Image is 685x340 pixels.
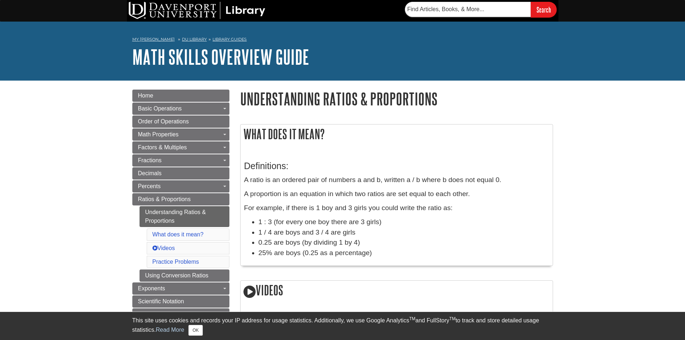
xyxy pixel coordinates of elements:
a: What does it mean? [152,231,204,237]
a: Library Guides [213,37,247,42]
a: Math Skills Overview Guide [132,46,309,68]
h1: Understanding Ratios & Proportions [240,90,553,108]
span: Decimals [138,170,162,176]
span: Basic Operations [138,105,182,112]
a: Basic Operations [132,103,229,115]
span: Percents [138,183,161,189]
form: Searches DU Library's articles, books, and more [405,2,557,17]
a: My [PERSON_NAME] [132,36,175,42]
span: Exponents [138,285,165,291]
a: Percents [132,180,229,192]
a: Scientific Notation [132,295,229,308]
a: Home [132,90,229,102]
button: Close [188,325,202,336]
a: Decimals [132,167,229,180]
a: Fractions [132,154,229,167]
h3: Definitions: [244,161,549,171]
span: Scientific Notation [138,298,184,304]
span: Ratios & Proportions [138,196,191,202]
p: For example, if there is 1 boy and 3 girls you could write the ratio as: [244,203,549,213]
p: A ratio is an ordered pair of numbers a and b, written a / b where b does not equal 0. [244,175,549,185]
h2: Videos [241,281,553,301]
a: Videos [152,245,175,251]
a: Averages [132,308,229,321]
input: Find Articles, Books, & More... [405,2,531,17]
span: Averages [138,311,162,317]
sup: TM [449,316,456,321]
span: Order of Operations [138,118,189,124]
a: Ratios & Proportions [132,193,229,205]
a: Math Properties [132,128,229,141]
li: 1 / 4 are boys and 3 / 4 are girls [259,227,549,238]
input: Search [531,2,557,17]
span: Math Properties [138,131,179,137]
li: 0.25 are boys (by dividing 1 by 4) [259,237,549,248]
h2: What does it mean? [241,124,553,144]
p: A proportion is an equation in which two ratios are set equal to each other. [244,189,549,199]
span: Home [138,92,154,99]
sup: TM [409,316,415,321]
a: Practice Problems [152,259,199,265]
div: This site uses cookies and records your IP address for usage statistics. Additionally, we use Goo... [132,316,553,336]
a: Order of Operations [132,115,229,128]
span: Factors & Multiples [138,144,187,150]
a: Exponents [132,282,229,295]
a: Understanding Ratios & Proportions [140,206,229,227]
a: Using Conversion Ratios [140,269,229,282]
li: 1 : 3 (for every one boy there are 3 girls) [259,217,549,227]
img: DU Library [129,2,265,19]
span: Fractions [138,157,162,163]
a: DU Library [182,37,207,42]
li: 25% are boys (0.25 as a percentage) [259,248,549,258]
a: Read More [156,327,184,333]
a: Factors & Multiples [132,141,229,154]
nav: breadcrumb [132,35,553,46]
